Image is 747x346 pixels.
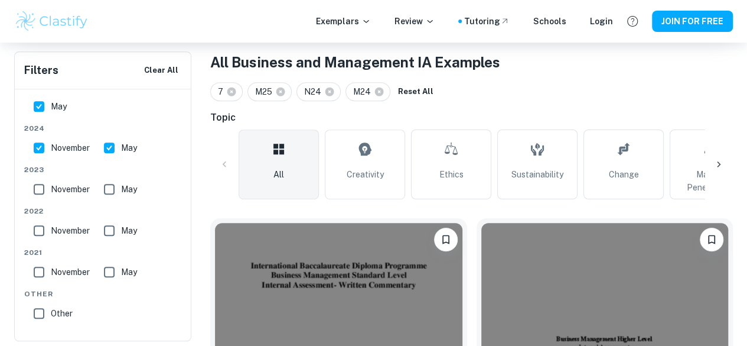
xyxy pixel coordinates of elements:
a: Login [590,15,613,28]
a: Schools [533,15,566,28]
h1: All Business and Management IA Examples [210,51,733,73]
a: Tutoring [464,15,510,28]
span: May [121,266,137,279]
span: All [273,168,284,181]
span: 2024 [24,123,182,134]
span: 7 [218,85,229,98]
p: Review [394,15,435,28]
span: May [121,141,137,154]
div: 7 [210,82,243,101]
span: Ethics [439,168,464,181]
button: Please log in to bookmark exemplars [434,228,458,251]
span: M25 [255,85,278,98]
p: Exemplars [316,15,371,28]
span: Change [609,168,639,181]
span: November [51,141,90,154]
span: N24 [304,85,327,98]
span: 2023 [24,164,182,175]
span: 2022 [24,206,182,216]
span: Sustainability [511,168,563,181]
div: M25 [247,82,292,101]
h6: Topic [210,111,733,125]
span: May [51,100,67,113]
span: November [51,266,90,279]
div: M24 [345,82,390,101]
span: May [121,183,137,196]
span: November [51,224,90,237]
button: Reset All [395,83,436,101]
span: November [51,183,90,196]
span: 2021 [24,247,182,258]
button: JOIN FOR FREE [652,11,733,32]
button: Help and Feedback [622,11,642,31]
span: M24 [353,85,376,98]
img: Clastify logo [14,9,89,33]
span: Other [51,307,73,320]
span: Market Penetration [675,168,745,194]
div: N24 [296,82,341,101]
button: Please log in to bookmark exemplars [700,228,723,251]
span: Creativity [347,168,384,181]
span: Other [24,289,182,299]
button: Clear All [141,62,181,79]
h6: Filters [24,62,58,79]
span: May [121,224,137,237]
